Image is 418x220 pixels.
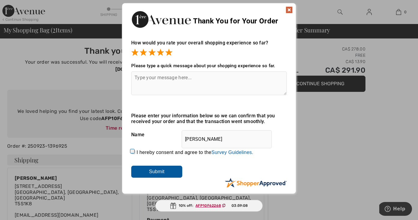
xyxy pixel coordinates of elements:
a: Survey Guidelines. [211,150,253,155]
div: Name [131,127,287,142]
div: 10% off: [156,200,263,212]
input: Submit [131,166,182,178]
ins: AFP10F62268 [195,203,221,208]
img: Thank You for Your Order [131,9,191,29]
img: Gift.svg [170,203,176,209]
span: Help [14,4,26,10]
div: How would you rate your overall shopping experience so far? [131,34,287,57]
span: 03:59:08 [232,203,248,208]
img: x [286,6,293,14]
div: Please type a quick message about your shopping experience so far. [131,63,287,68]
div: Please enter your information below so we can confirm that you received your order and that the t... [131,113,287,124]
span: Thank You for Your Order [193,17,278,25]
label: I hereby consent and agree to the [137,150,253,155]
